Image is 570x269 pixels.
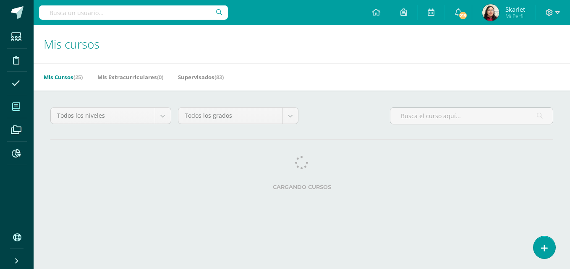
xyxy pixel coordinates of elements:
a: Supervisados(83) [178,70,224,84]
span: (0) [157,73,163,81]
span: (25) [73,73,83,81]
a: Mis Cursos(25) [44,70,83,84]
span: Todos los grados [185,108,276,124]
span: Skarlet [505,5,525,13]
a: Todos los niveles [51,108,171,124]
span: Todos los niveles [57,108,149,124]
a: Mis Extracurriculares(0) [97,70,163,84]
label: Cargando cursos [50,184,553,190]
span: (83) [214,73,224,81]
span: Mis cursos [44,36,99,52]
input: Busca un usuario... [39,5,228,20]
input: Busca el curso aquí... [390,108,553,124]
span: Mi Perfil [505,13,525,20]
img: dbffebcdb1147f6a6764b037b1bfced6.png [482,4,499,21]
a: Todos los grados [178,108,298,124]
span: 219 [458,11,468,20]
